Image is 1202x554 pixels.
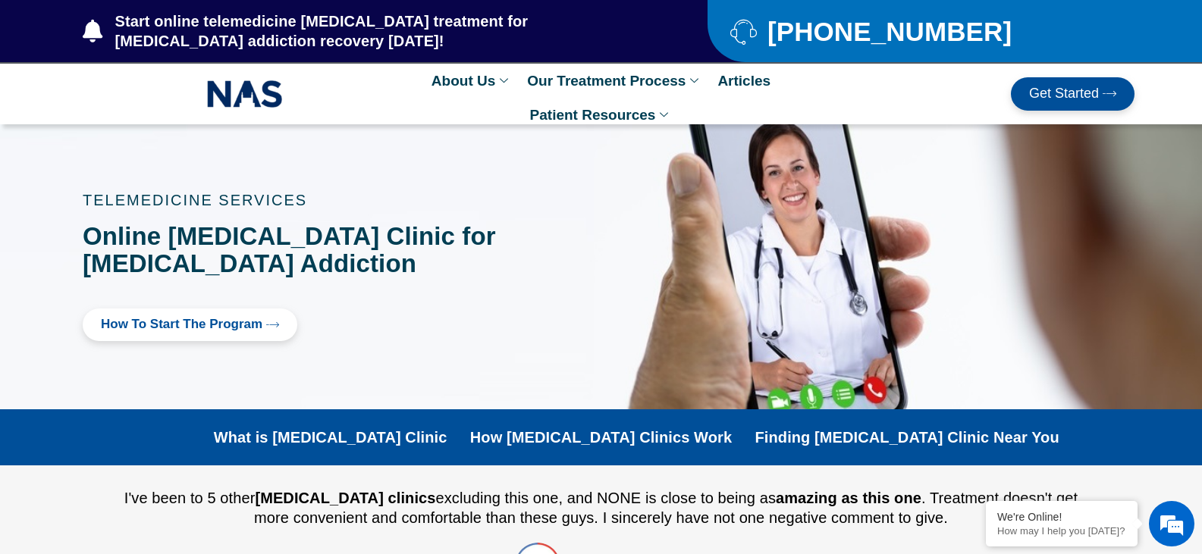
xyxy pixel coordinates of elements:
a: Patient Resources [523,98,680,132]
a: [PHONE_NUMBER] [730,18,1097,45]
h1: Online [MEDICAL_DATA] Clinic for [MEDICAL_DATA] Addiction [83,223,555,278]
a: Get Started [1011,77,1135,111]
div: We're Online! [997,511,1126,523]
a: How [MEDICAL_DATA] Clinics Work [470,428,732,446]
p: How may I help you today? [997,525,1126,537]
a: Our Treatment Process [519,64,710,98]
a: Finding [MEDICAL_DATA] Clinic Near You [755,428,1059,446]
a: What is [MEDICAL_DATA] Clinic [214,428,447,446]
a: About Us [424,64,519,98]
b: [MEDICAL_DATA] clinics [255,490,435,506]
span: Get Started [1029,86,1099,102]
a: How to Start the program [83,308,297,341]
a: Start online telemedicine [MEDICAL_DATA] treatment for [MEDICAL_DATA] addiction recovery [DATE]! [83,11,647,51]
a: Articles [710,64,778,98]
b: amazing as this one [776,490,921,506]
div: I've been to 5 other excluding this one, and NONE is close to being as . Treatment doesn't get mo... [121,488,1081,527]
p: TELEMEDICINE SERVICES [83,192,555,208]
span: Start online telemedicine [MEDICAL_DATA] treatment for [MEDICAL_DATA] addiction recovery [DATE]! [111,11,648,51]
span: [PHONE_NUMBER] [764,22,1012,41]
img: NAS_email_signature-removebg-preview.png [207,77,283,111]
span: How to Start the program [101,318,262,332]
